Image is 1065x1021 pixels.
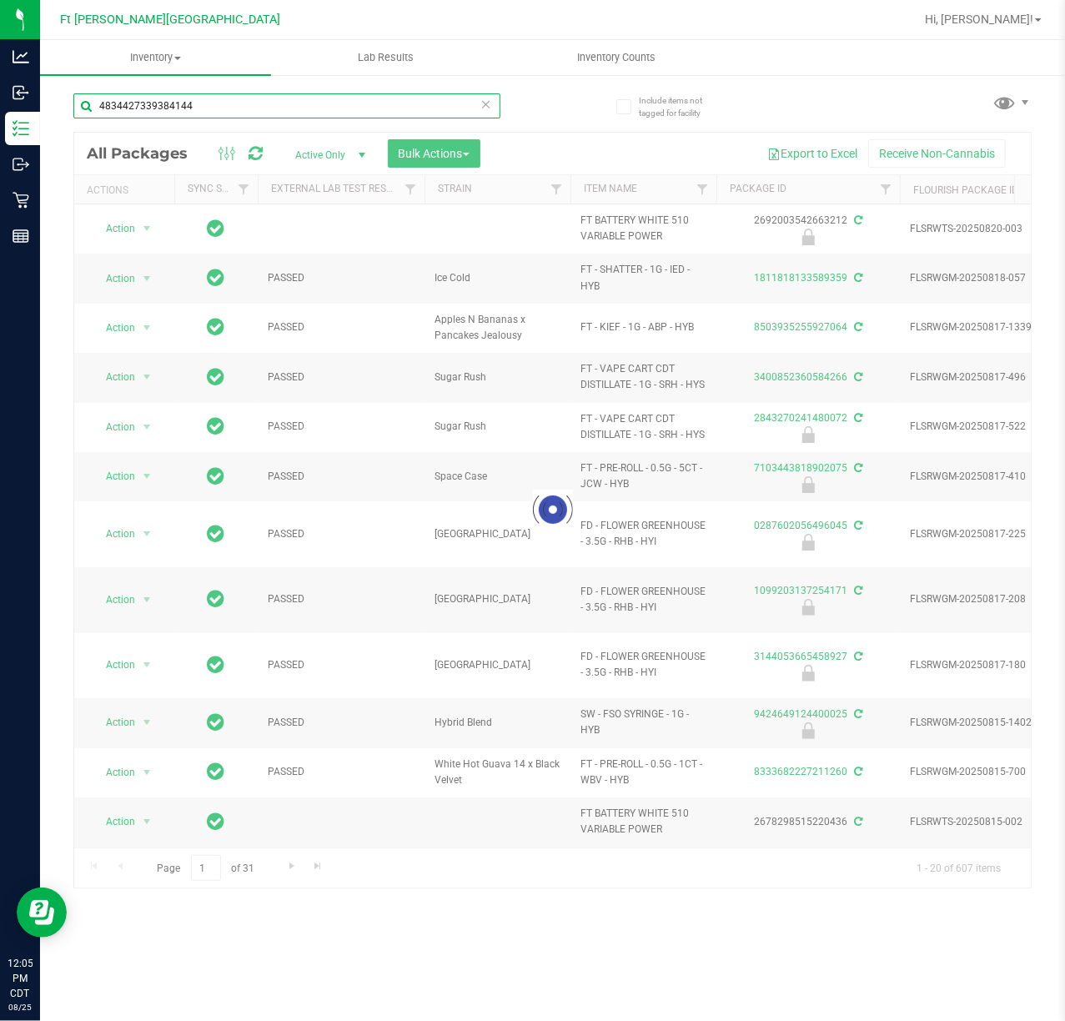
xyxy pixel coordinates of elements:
[13,156,29,173] inline-svg: Outbound
[13,48,29,65] inline-svg: Analytics
[335,50,436,65] span: Lab Results
[8,956,33,1001] p: 12:05 PM CDT
[639,94,722,119] span: Include items not tagged for facility
[501,40,732,75] a: Inventory Counts
[40,40,271,75] a: Inventory
[73,93,500,118] input: Search Package ID, Item Name, SKU, Lot or Part Number...
[60,13,280,27] span: Ft [PERSON_NAME][GEOGRAPHIC_DATA]
[8,1001,33,1013] p: 08/25
[480,93,492,115] span: Clear
[17,888,67,938] iframe: Resource center
[925,13,1033,26] span: Hi, [PERSON_NAME]!
[271,40,502,75] a: Lab Results
[13,228,29,244] inline-svg: Reports
[13,84,29,101] inline-svg: Inbound
[13,192,29,209] inline-svg: Retail
[13,120,29,137] inline-svg: Inventory
[555,50,678,65] span: Inventory Counts
[40,50,271,65] span: Inventory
